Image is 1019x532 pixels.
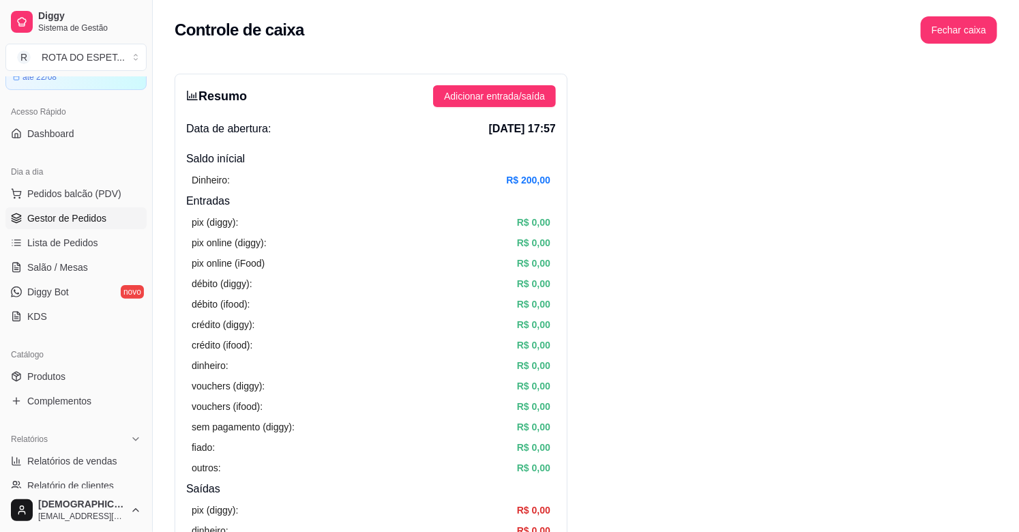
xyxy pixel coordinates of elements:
span: bar-chart [186,89,198,102]
article: pix online (iFood) [192,256,265,271]
article: até 22/08 [23,72,57,83]
h2: Controle de caixa [175,19,304,41]
div: Dia a dia [5,161,147,183]
article: R$ 0,00 [517,503,550,518]
article: crédito (ifood): [192,338,252,353]
a: Lista de Pedidos [5,232,147,254]
button: [DEMOGRAPHIC_DATA][EMAIL_ADDRESS][DOMAIN_NAME] [5,494,147,527]
span: Gestor de Pedidos [27,211,106,225]
button: Fechar caixa [921,16,997,44]
article: R$ 0,00 [517,379,550,394]
button: Select a team [5,44,147,71]
a: Diggy Botnovo [5,281,147,303]
span: Diggy Bot [27,285,69,299]
article: R$ 0,00 [517,297,550,312]
a: Relatório de clientes [5,475,147,497]
article: pix (diggy): [192,215,238,230]
span: Sistema de Gestão [38,23,141,33]
a: Salão / Mesas [5,256,147,278]
article: fiado: [192,440,215,455]
article: R$ 0,00 [517,215,550,230]
article: R$ 0,00 [517,358,550,373]
article: outros: [192,460,221,475]
a: Produtos [5,366,147,387]
span: [DEMOGRAPHIC_DATA] [38,499,125,511]
button: Adicionar entrada/saída [433,85,556,107]
article: R$ 0,00 [517,256,550,271]
article: R$ 0,00 [517,399,550,414]
button: Pedidos balcão (PDV) [5,183,147,205]
article: vouchers (diggy): [192,379,265,394]
article: R$ 0,00 [517,460,550,475]
a: Relatórios de vendas [5,450,147,472]
span: Relatório de clientes [27,479,114,492]
article: pix (diggy): [192,503,238,518]
article: R$ 0,00 [517,338,550,353]
span: Salão / Mesas [27,261,88,274]
span: Pedidos balcão (PDV) [27,187,121,201]
article: R$ 0,00 [517,419,550,434]
a: Dashboard [5,123,147,145]
article: R$ 200,00 [506,173,550,188]
span: R [17,50,31,64]
div: Catálogo [5,344,147,366]
h4: Entradas [186,193,556,209]
span: Diggy [38,10,141,23]
span: Lista de Pedidos [27,236,98,250]
a: Complementos [5,390,147,412]
span: Relatórios de vendas [27,454,117,468]
span: Dashboard [27,127,74,141]
article: dinheiro: [192,358,228,373]
article: R$ 0,00 [517,317,550,332]
article: R$ 0,00 [517,235,550,250]
article: crédito (diggy): [192,317,255,332]
h4: Saídas [186,481,556,497]
span: Adicionar entrada/saída [444,89,545,104]
a: DiggySistema de Gestão [5,5,147,38]
article: R$ 0,00 [517,276,550,291]
article: débito (ifood): [192,297,250,312]
span: Complementos [27,394,91,408]
article: Dinheiro: [192,173,230,188]
h3: Resumo [186,87,247,106]
span: Relatórios [11,434,48,445]
span: Produtos [27,370,65,383]
div: Acesso Rápido [5,101,147,123]
article: R$ 0,00 [517,440,550,455]
h4: Saldo inícial [186,151,556,167]
span: [DATE] 17:57 [489,121,556,137]
a: Gestor de Pedidos [5,207,147,229]
span: Data de abertura: [186,121,271,137]
article: pix online (diggy): [192,235,267,250]
div: ROTA DO ESPET ... [42,50,125,64]
span: [EMAIL_ADDRESS][DOMAIN_NAME] [38,511,125,522]
article: vouchers (ifood): [192,399,263,414]
article: sem pagamento (diggy): [192,419,295,434]
span: KDS [27,310,47,323]
a: KDS [5,306,147,327]
article: débito (diggy): [192,276,252,291]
